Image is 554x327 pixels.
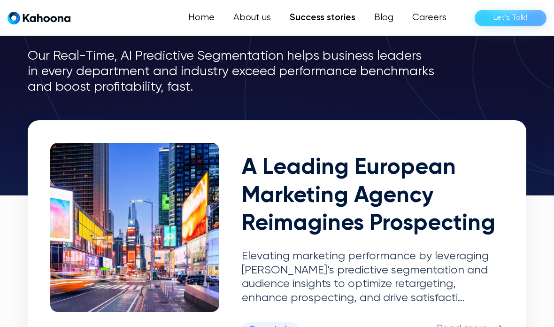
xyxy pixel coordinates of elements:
[242,154,504,238] h2: A Leading European Marketing Agency Reimagines Prospecting
[365,8,403,27] a: Blog
[224,8,280,27] a: About us
[403,8,456,27] a: Careers
[493,10,528,25] div: Let’s Talk!
[280,8,365,27] a: Success stories
[28,48,450,95] p: Our Real-Time, AI Predictive Segmentation helps business leaders in every department and industry...
[8,11,70,25] a: home
[475,10,546,26] a: Let’s Talk!
[242,249,504,305] p: Elevating marketing performance by leveraging [PERSON_NAME]’s predictive segmentation and audienc...
[179,8,224,27] a: Home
